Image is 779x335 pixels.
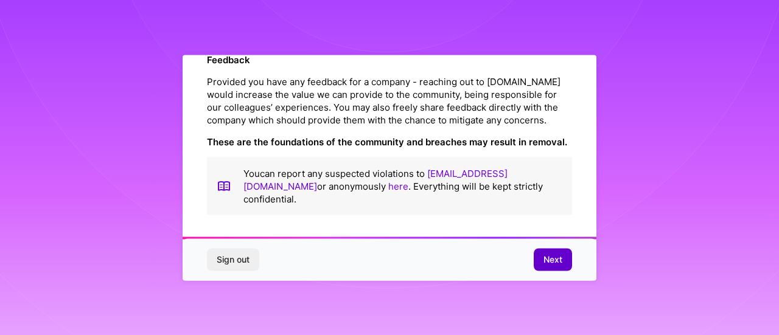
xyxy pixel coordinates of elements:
span: Next [543,254,562,266]
button: Sign out [207,249,259,271]
strong: These are the foundations of the community and breaches may result in removal. [207,136,567,147]
p: You can report any suspected violations to or anonymously . Everything will be kept strictly conf... [243,167,562,205]
span: Sign out [217,254,250,266]
p: Provided you have any feedback for a company - reaching out to [DOMAIN_NAME] would increase the v... [207,75,572,126]
strong: Feedback [207,54,250,65]
a: here [388,180,408,192]
img: book icon [217,167,231,205]
a: [EMAIL_ADDRESS][DOMAIN_NAME] [243,167,508,192]
button: Next [534,249,572,271]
